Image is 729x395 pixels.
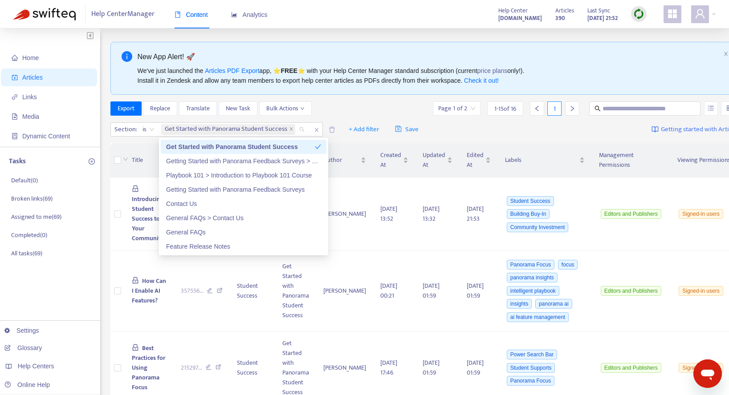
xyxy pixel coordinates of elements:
[507,350,557,359] span: Power Search Bar
[161,140,326,154] div: Get Started with Panorama Student Success
[11,194,53,203] p: Broken links ( 69 )
[186,104,210,113] span: Translate
[22,133,70,140] span: Dynamic Content
[507,376,554,386] span: Panorama Focus
[423,358,440,378] span: [DATE] 01:59
[166,227,321,237] div: General FAQs
[300,106,305,111] span: down
[507,286,559,296] span: intelligent playbook
[595,105,601,112] span: search
[601,363,661,373] span: Editors and Publishers
[679,209,723,219] span: Signed-in users
[161,211,326,225] div: General FAQs > Contact Us
[507,299,532,309] span: insights
[349,124,379,135] span: + Add filter
[12,55,18,61] span: home
[388,122,425,137] button: saveSave
[111,123,138,136] span: Section :
[395,125,402,132] span: save
[423,204,440,224] span: [DATE] 13:32
[166,185,321,194] div: Getting Started with Panorama Feedback Surveys
[534,105,540,112] span: left
[161,197,326,211] div: Contact Us
[695,8,705,19] span: user
[91,6,155,23] span: Help Center Manager
[205,67,259,74] a: Articles PDF Export
[166,142,315,152] div: Get Started with Panorama Student Success
[464,77,499,84] a: Check it out!
[323,155,359,165] span: Author
[498,143,592,177] th: Labels
[423,150,445,170] span: Updated At
[679,363,723,373] span: Signed-in users
[11,212,61,222] p: Assigned to me ( 69 )
[329,126,335,133] span: delete
[22,113,39,120] span: Media
[380,281,397,301] span: [DATE] 00:21
[13,8,76,20] img: Swifteq
[633,8,644,20] img: sync.dc5367851b00ba804db3.png
[275,251,316,331] td: Get Started with Panorama Student Success
[12,94,18,100] span: link
[507,260,554,270] span: Panorama Focus
[289,127,293,132] span: close
[132,194,164,243] span: Introducing Student Success to Your Community
[132,276,167,306] span: How Can I Enable AI Features?
[507,363,555,373] span: Student Supports
[161,225,326,239] div: General FAQs
[342,122,386,137] button: + Add filter
[22,93,37,101] span: Links
[165,124,287,135] span: Get Started with Panorama Student Success
[723,51,729,57] button: close
[315,144,321,150] span: check
[704,101,718,116] button: unordered-list
[138,66,720,85] div: We've just launched the app, ⭐ ⭐️ with your Help Center Manager standard subscription (current on...
[132,277,139,284] span: lock
[175,12,181,18] span: book
[498,13,542,23] a: [DOMAIN_NAME]
[467,204,484,224] span: [DATE] 21:53
[9,156,26,167] p: Tasks
[226,104,250,113] span: New Task
[231,12,237,18] span: area-chart
[505,155,578,165] span: Labels
[266,104,305,113] span: Bulk Actions
[507,222,569,232] span: Community Investment
[161,182,326,197] div: Getting Started with Panorama Feedback Surveys
[11,230,47,240] p: Completed ( 0 )
[166,170,321,180] div: Playbook 101 > Introduction to Playbook 101 Course
[118,104,134,113] span: Export
[12,74,18,81] span: account-book
[132,343,165,392] span: Best Practices for Using Panorama Focus
[132,155,159,165] span: Title
[415,143,460,177] th: Updated At
[507,312,569,322] span: ai feature management
[231,11,268,18] span: Analytics
[181,363,202,373] span: 215297 ...
[601,286,661,296] span: Editors and Publishers
[679,286,723,296] span: Signed-in users
[494,104,516,113] span: 1 - 15 of 16
[460,143,498,177] th: Edited At
[259,101,312,116] button: Bulk Actionsdown
[547,101,562,116] div: 1
[708,105,714,111] span: unordered-list
[143,101,177,116] button: Replace
[166,213,321,223] div: General FAQs > Contact Us
[22,54,39,61] span: Home
[467,358,484,378] span: [DATE] 01:59
[22,74,43,81] span: Articles
[230,251,275,331] td: Student Success
[161,239,326,254] div: Feature Release Notes
[555,6,574,16] span: Articles
[652,126,659,133] img: image-link
[18,363,54,370] span: Help Centers
[316,143,373,177] th: Author
[12,113,18,120] span: file-image
[4,327,39,334] a: Settings
[122,51,132,62] span: info-circle
[161,168,326,182] div: Playbook 101 > Introduction to Playbook 101 Course
[125,143,174,177] th: Title
[175,11,208,18] span: Content
[373,143,415,177] th: Created At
